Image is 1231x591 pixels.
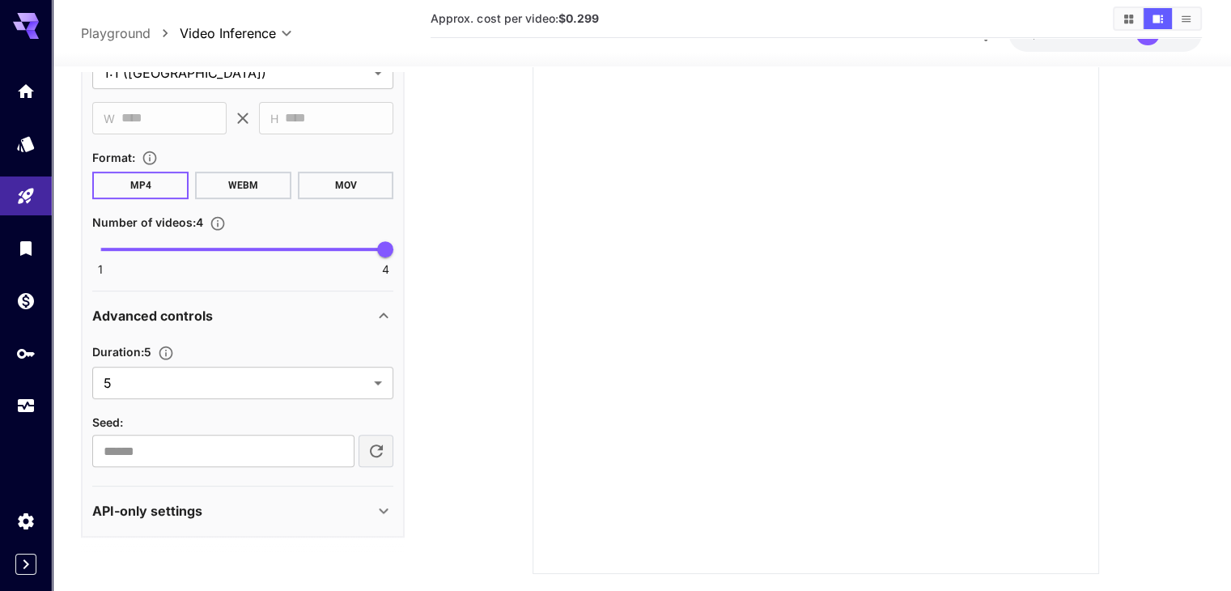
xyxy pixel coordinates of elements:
[180,23,276,43] span: Video Inference
[16,511,36,531] div: Settings
[135,150,164,166] button: Choose the file format for the output video.
[16,291,36,311] div: Wallet
[104,63,367,83] span: 1:1 ([GEOGRAPHIC_DATA])
[1144,8,1172,29] button: Show videos in video view
[92,491,393,530] div: API-only settings
[92,501,202,521] p: API-only settings
[16,396,36,416] div: Usage
[104,108,115,127] span: W
[195,172,291,199] button: WEBM
[298,172,394,199] button: MOV
[1066,27,1123,40] span: credits left
[92,150,135,164] span: Format :
[558,11,598,25] b: $0.299
[92,296,393,335] div: Advanced controls
[81,23,180,43] nav: breadcrumb
[104,373,367,393] span: 5
[16,134,36,154] div: Models
[92,345,151,359] span: Duration : 5
[1113,6,1202,31] div: Show videos in grid viewShow videos in video viewShow videos in list view
[16,238,36,258] div: Library
[98,261,103,277] span: 1
[270,108,278,127] span: H
[15,554,36,575] button: Expand sidebar
[1025,27,1066,40] span: -$0.26
[92,172,189,199] button: MP4
[151,344,180,360] button: Set the number of duration
[382,261,389,277] span: 4
[92,215,203,229] span: Number of videos : 4
[431,11,598,25] span: Approx. cost per video:
[81,23,151,43] a: Playground
[1114,8,1143,29] button: Show videos in grid view
[16,343,36,364] div: API Keys
[92,415,123,428] span: Seed :
[92,306,213,325] p: Advanced controls
[1172,8,1200,29] button: Show videos in list view
[16,81,36,101] div: Home
[203,215,232,231] button: Specify how many videos to generate in a single request. Each video generation will be charged se...
[16,186,36,206] div: Playground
